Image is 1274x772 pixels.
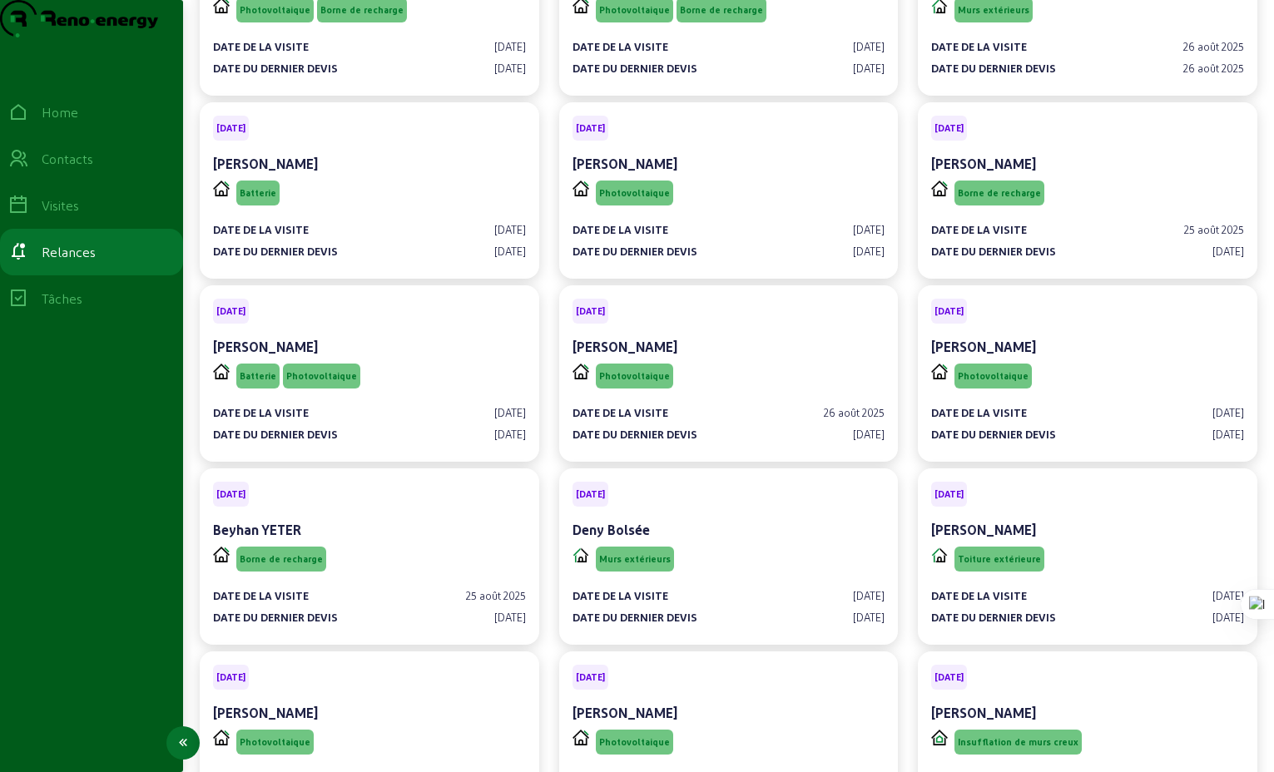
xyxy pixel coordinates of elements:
[1212,244,1244,259] div: [DATE]
[1183,61,1244,76] div: 26 août 2025
[958,4,1029,16] span: Murs extérieurs
[466,588,526,603] div: 25 août 2025
[213,339,318,354] cam-card-title: [PERSON_NAME]
[213,364,230,379] img: PVELEC
[42,149,93,169] div: Contacts
[240,553,323,565] span: Borne de recharge
[573,610,697,625] div: Date du dernier devis
[213,244,338,259] div: Date du dernier devis
[576,671,605,683] span: [DATE]
[216,671,245,683] span: [DATE]
[931,405,1027,420] div: Date de la visite
[599,370,670,382] span: Photovoltaique
[931,181,948,196] img: PVELEC
[853,244,885,259] div: [DATE]
[213,705,318,720] cam-card-title: [PERSON_NAME]
[213,730,230,745] img: PVELEC
[824,405,885,420] div: 26 août 2025
[599,553,671,565] span: Murs extérieurs
[576,122,605,134] span: [DATE]
[931,588,1027,603] div: Date de la visite
[573,39,668,54] div: Date de la visite
[286,370,357,382] span: Photovoltaique
[1212,610,1244,625] div: [DATE]
[573,588,668,603] div: Date de la visite
[1183,39,1244,54] div: 26 août 2025
[42,102,78,122] div: Home
[494,427,526,442] div: [DATE]
[573,427,697,442] div: Date du dernier devis
[573,405,668,420] div: Date de la visite
[1212,427,1244,442] div: [DATE]
[213,405,309,420] div: Date de la visite
[240,187,276,199] span: Batterie
[1212,405,1244,420] div: [DATE]
[240,370,276,382] span: Batterie
[494,222,526,237] div: [DATE]
[213,547,230,562] img: PVELEC
[213,522,301,537] cam-card-title: Beyhan YETER
[573,156,677,171] cam-card-title: [PERSON_NAME]
[931,364,948,379] img: PVELEC
[494,61,526,76] div: [DATE]
[853,610,885,625] div: [DATE]
[599,187,670,199] span: Photovoltaique
[931,610,1056,625] div: Date du dernier devis
[931,39,1027,54] div: Date de la visite
[958,187,1041,199] span: Borne de recharge
[573,705,677,720] cam-card-title: [PERSON_NAME]
[931,522,1036,537] cam-card-title: [PERSON_NAME]
[573,364,589,379] img: PVELEC
[680,4,763,16] span: Borne de recharge
[573,181,589,196] img: PVELEC
[213,156,318,171] cam-card-title: [PERSON_NAME]
[853,588,885,603] div: [DATE]
[931,705,1036,720] cam-card-title: [PERSON_NAME]
[42,289,82,309] div: Tâches
[213,222,309,237] div: Date de la visite
[216,488,245,500] span: [DATE]
[320,4,404,16] span: Borne de recharge
[573,522,650,537] cam-card-title: Deny Bolsée
[1212,588,1244,603] div: [DATE]
[599,4,670,16] span: Photovoltaique
[42,242,96,262] div: Relances
[931,156,1036,171] cam-card-title: [PERSON_NAME]
[931,244,1056,259] div: Date du dernier devis
[853,39,885,54] div: [DATE]
[853,427,885,442] div: [DATE]
[934,305,964,317] span: [DATE]
[853,222,885,237] div: [DATE]
[216,305,245,317] span: [DATE]
[931,730,948,745] img: CITI
[931,339,1036,354] cam-card-title: [PERSON_NAME]
[934,671,964,683] span: [DATE]
[494,39,526,54] div: [DATE]
[573,244,697,259] div: Date du dernier devis
[573,222,668,237] div: Date de la visite
[931,547,948,563] img: CITE
[240,736,310,748] span: Photovoltaique
[573,61,697,76] div: Date du dernier devis
[573,547,589,563] img: CIME
[216,122,245,134] span: [DATE]
[494,244,526,259] div: [DATE]
[213,61,338,76] div: Date du dernier devis
[42,195,79,215] div: Visites
[853,61,885,76] div: [DATE]
[934,488,964,500] span: [DATE]
[958,370,1029,382] span: Photovoltaique
[1184,222,1244,237] div: 25 août 2025
[576,488,605,500] span: [DATE]
[213,39,309,54] div: Date de la visite
[958,553,1041,565] span: Toiture extérieure
[931,222,1027,237] div: Date de la visite
[599,736,670,748] span: Photovoltaique
[573,730,589,745] img: PVELEC
[494,405,526,420] div: [DATE]
[213,610,338,625] div: Date du dernier devis
[573,339,677,354] cam-card-title: [PERSON_NAME]
[576,305,605,317] span: [DATE]
[958,736,1078,748] span: Insufflation de murs creux
[213,588,309,603] div: Date de la visite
